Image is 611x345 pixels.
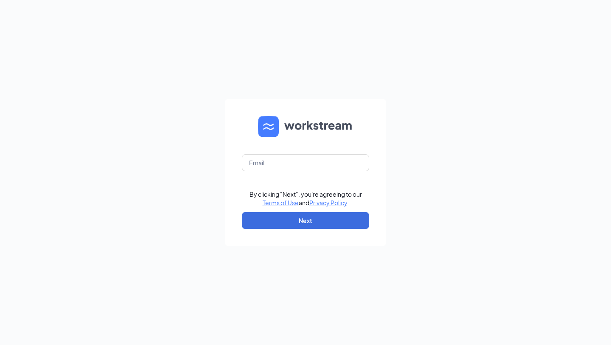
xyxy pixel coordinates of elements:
div: By clicking "Next", you're agreeing to our and . [249,190,362,207]
input: Email [242,154,369,171]
img: WS logo and Workstream text [258,116,353,137]
button: Next [242,212,369,229]
a: Privacy Policy [309,199,347,206]
a: Terms of Use [263,199,299,206]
